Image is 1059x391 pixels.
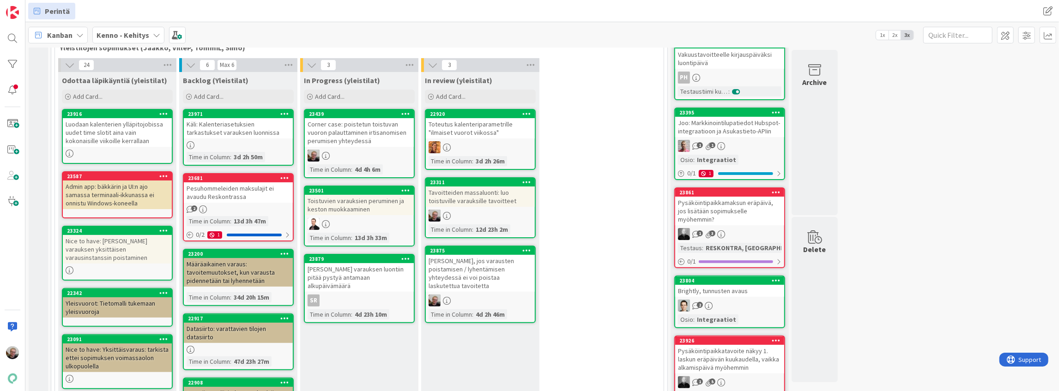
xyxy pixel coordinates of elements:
div: Osio [678,155,693,165]
div: Time in Column [308,233,351,243]
div: 23587 [67,173,172,180]
div: Määräaikainen varaus: tavoitemuutokset, kun varausta pidennetään tai lyhennetään [184,258,293,287]
img: Visit kanbanzone.com [6,6,19,19]
div: 4d 2h 46m [473,309,507,319]
div: 23091Nice to have: Yksittäisvaraus: tarkista ettei sopimuksen voimassaolon ulkopuolella [63,335,172,372]
div: Admin app: bäkkärin ja UI:n ajo samassa terminaali-ikkunassa ei onnistu Windows-koneella [63,180,172,209]
div: RESKONTRA, [GEOGRAPHIC_DATA] [703,243,810,253]
img: HJ [678,140,690,152]
div: 23091 [63,335,172,343]
span: Odottaa läpikäyntiä (yleistilat) [62,76,167,85]
div: 22920 [430,111,535,117]
div: Datasiirto: varattavien tilojen datasiirto [184,323,293,343]
div: 23439 [305,110,414,118]
div: 4d 23h 10m [352,309,389,319]
span: : [728,86,730,96]
div: TL [426,141,535,153]
span: 3 [709,230,715,236]
img: MV [678,376,690,388]
div: 23587 [63,172,172,180]
div: 23311Tavoitteiden massaluonti: luo toistuville varauksille tavoitteet [426,178,535,207]
span: : [351,164,352,174]
span: Add Card... [194,92,224,101]
div: 22342Yleisvuorot: Tietomalli tukemaan yleisvuoroja [63,289,172,318]
div: Vakuustavoitteelle kirjauspäiväksi luontipäivä [675,48,784,69]
span: : [230,216,231,226]
span: : [230,152,231,162]
div: 23861 [675,188,784,197]
span: 1 [697,379,703,385]
span: 1x [876,30,889,40]
div: Time in Column [308,164,351,174]
div: 23311 [430,179,535,186]
div: Time in Column [187,216,230,226]
span: : [230,356,231,367]
div: 23804 [679,277,784,284]
a: Perintä [28,3,75,19]
span: 24 [79,60,94,71]
div: 22917Datasiirto: varattavien tilojen datasiirto [184,314,293,343]
div: 1 [699,170,714,177]
img: JH [6,346,19,359]
span: Perintä [45,6,70,17]
div: Delete [804,244,826,255]
span: 5 [709,379,715,385]
div: 23879[PERSON_NAME] varauksen luontiin pitää pystyä antamaan alkupäivämäärä [305,255,414,292]
div: 23740Vakuustavoitteelle kirjauspäiväksi luontipäivä [675,40,784,69]
div: 23681Pesuhommeleiden maksulajit ei avaudu Reskontrassa [184,174,293,203]
img: TL [429,141,441,153]
div: 22908 [188,379,293,386]
div: 23501 [309,187,414,194]
div: 23681 [184,174,293,182]
div: 23395Joo: Markkinointilupatiedot Hubspot-integraatioon ja Asukastieto-APIin [675,108,784,137]
span: Add Card... [315,92,345,101]
div: 23879 [309,256,414,262]
div: 23091 [67,336,172,343]
div: 23501 [305,186,414,195]
span: 1 [697,142,703,148]
img: JH [429,295,441,307]
div: JH [305,150,414,162]
div: 23875 [430,247,535,254]
div: Joo: Markkinointilupatiedot Hubspot-integraatioon ja Asukastieto-APIin [675,117,784,137]
div: 3d 2h 26m [473,156,507,166]
div: Time in Column [187,152,230,162]
span: Backlog (Yleistilat) [183,76,248,85]
div: 23324Nice to have: [PERSON_NAME] varauksen yksittäisen varausinstanssin poistaminen [63,227,172,264]
img: VP [308,218,320,230]
div: 47d 23h 27m [231,356,272,367]
div: Luodaan kalenterien ylläpitojobissa uudet time slotit aina vain kokonaisille viikoille kerrallaan [63,118,172,147]
span: 3x [901,30,914,40]
div: HJ [675,140,784,152]
div: 23861Pysäköintipaikkamaksun eräpäivä, jos lisätään sopimukselle myöhemmin? [675,188,784,225]
div: [PERSON_NAME], jos varausten poistamisen / lyhentämisen yhteydessä ei voi poistaa laskutettua tav... [426,255,535,292]
div: SR [305,295,414,307]
div: 23200 [184,250,293,258]
div: 4d 4h 6m [352,164,383,174]
div: Time in Column [187,292,230,302]
b: Kenno - Kehitys [97,30,149,40]
span: In review (yleistilat) [425,76,492,85]
span: 2 [191,205,197,211]
div: PH [678,72,690,84]
input: Quick Filter... [923,27,992,43]
div: 23926 [679,337,784,344]
div: Toistuvien varauksien peruminen ja keston muokkaaminen [305,195,414,215]
div: Max 6 [220,63,234,67]
div: Time in Column [429,309,472,319]
div: Tavoitteiden massaluonti: luo toistuville varauksille tavoitteet [426,186,535,207]
div: Osio [678,314,693,325]
div: 23324 [63,227,172,235]
div: 23926 [675,337,784,345]
span: 1 [709,142,715,148]
span: 0 / 2 [196,230,205,240]
div: Brightly, tunnusten avaus [675,285,784,297]
div: 23395 [675,108,784,117]
div: 22908 [184,379,293,387]
div: 23681 [188,175,293,181]
div: 23439Corner case: poistetun toistuvan vuoron palauttaminen irtisanomisen perumisen yhteydessä [305,110,414,147]
span: : [230,292,231,302]
span: : [693,155,695,165]
div: Integraatiot [695,314,738,325]
div: VP [305,218,414,230]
